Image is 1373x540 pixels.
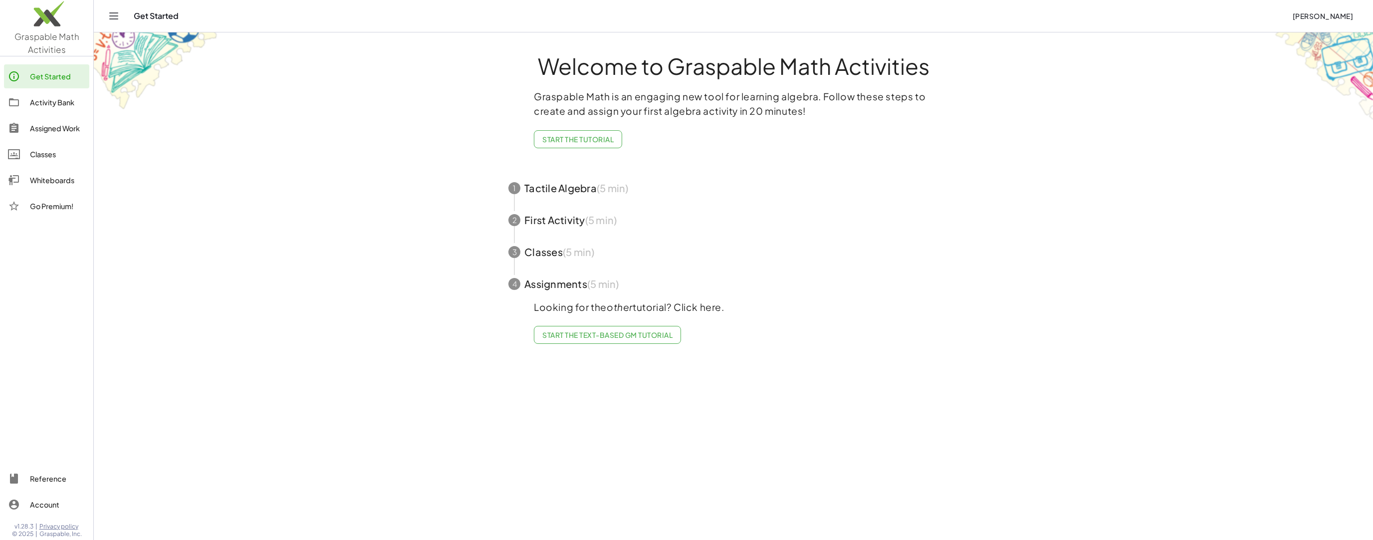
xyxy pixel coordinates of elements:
button: Start the Tutorial [534,130,622,148]
p: Looking for the tutorial? Click here. [534,300,933,314]
button: 1Tactile Algebra(5 min) [496,172,970,204]
span: [PERSON_NAME] [1292,11,1353,20]
div: Classes [30,148,85,160]
a: Privacy policy [39,523,82,531]
div: Get Started [30,70,85,82]
a: Get Started [4,64,89,88]
h1: Welcome to Graspable Math Activities [490,54,977,77]
div: Reference [30,473,85,485]
button: Toggle navigation [106,8,122,24]
span: Start the Tutorial [542,135,614,144]
div: Assigned Work [30,122,85,134]
a: Whiteboards [4,168,89,192]
img: get-started-bg-ul-Ceg4j33I.png [94,31,219,111]
a: Assigned Work [4,116,89,140]
button: 3Classes(5 min) [496,236,970,268]
a: Account [4,493,89,517]
span: | [35,523,37,531]
div: Whiteboards [30,174,85,186]
button: 2First Activity(5 min) [496,204,970,236]
button: 4Assignments(5 min) [496,268,970,300]
a: Reference [4,467,89,491]
span: Graspable, Inc. [39,530,82,538]
span: © 2025 [12,530,33,538]
a: Activity Bank [4,90,89,114]
a: Start the Text-based GM Tutorial [534,326,681,344]
div: Go Premium! [30,200,85,212]
div: 4 [508,278,520,290]
span: Start the Text-based GM Tutorial [542,330,673,339]
span: Graspable Math Activities [14,31,79,55]
div: Activity Bank [30,96,85,108]
div: 3 [508,246,520,258]
button: [PERSON_NAME] [1284,7,1361,25]
em: other [607,301,633,313]
span: | [35,530,37,538]
div: Account [30,499,85,511]
div: 2 [508,214,520,226]
span: v1.28.3 [14,523,33,531]
a: Classes [4,142,89,166]
div: 1 [508,182,520,194]
p: Graspable Math is an engaging new tool for learning algebra. Follow these steps to create and ass... [534,89,933,118]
